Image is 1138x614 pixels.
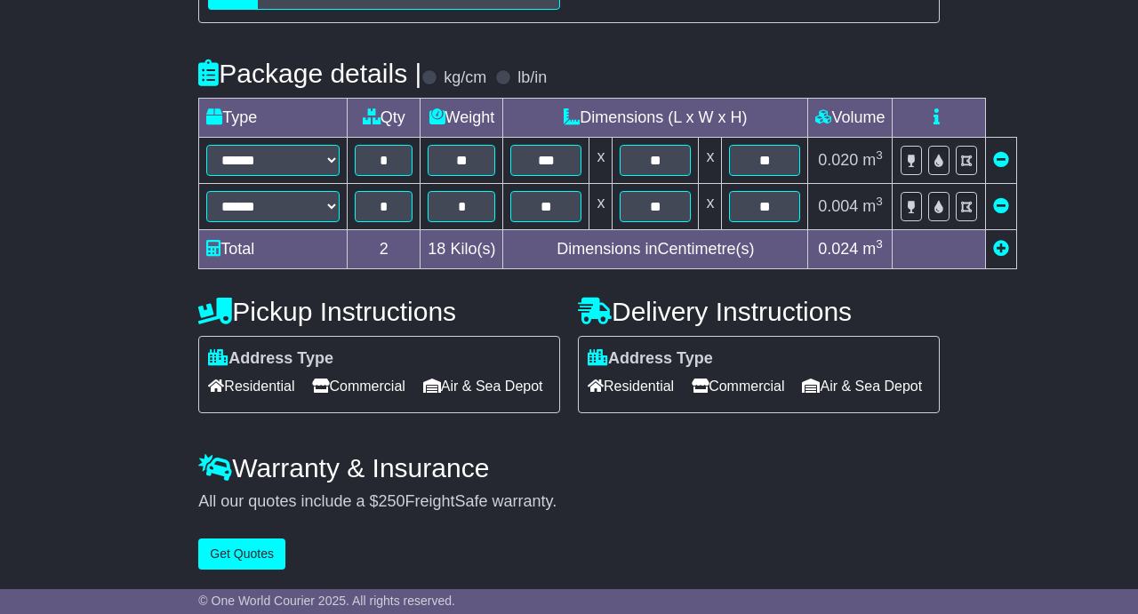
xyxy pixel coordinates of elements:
h4: Warranty & Insurance [198,453,939,482]
label: Address Type [208,349,333,369]
td: Dimensions (L x W x H) [503,98,808,137]
span: 250 [378,492,405,510]
span: 0.004 [818,197,858,215]
span: Air & Sea Depot [802,372,922,400]
td: Dimensions in Centimetre(s) [503,229,808,268]
a: Add new item [993,240,1009,258]
td: Kilo(s) [421,229,503,268]
span: m [862,151,883,169]
span: 0.024 [818,240,858,258]
td: x [589,137,613,183]
span: 0.020 [818,151,858,169]
sup: 3 [876,195,883,208]
td: x [699,137,722,183]
button: Get Quotes [198,538,285,570]
td: Type [199,98,348,137]
span: Commercial [312,372,405,400]
a: Remove this item [993,151,1009,169]
td: 2 [348,229,421,268]
td: Weight [421,98,503,137]
sup: 3 [876,148,883,162]
label: kg/cm [444,68,486,88]
a: Remove this item [993,197,1009,215]
td: x [699,183,722,229]
h4: Delivery Instructions [578,297,940,326]
sup: 3 [876,237,883,251]
span: Residential [208,372,294,400]
span: Residential [588,372,674,400]
span: m [862,240,883,258]
td: Volume [808,98,893,137]
div: All our quotes include a $ FreightSafe warranty. [198,492,939,512]
span: © One World Courier 2025. All rights reserved. [198,594,455,608]
h4: Package details | [198,59,421,88]
span: 18 [428,240,445,258]
td: x [589,183,613,229]
td: Total [199,229,348,268]
span: Commercial [692,372,784,400]
label: Address Type [588,349,713,369]
td: Qty [348,98,421,137]
h4: Pickup Instructions [198,297,560,326]
label: lb/in [517,68,547,88]
span: Air & Sea Depot [423,372,543,400]
span: m [862,197,883,215]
